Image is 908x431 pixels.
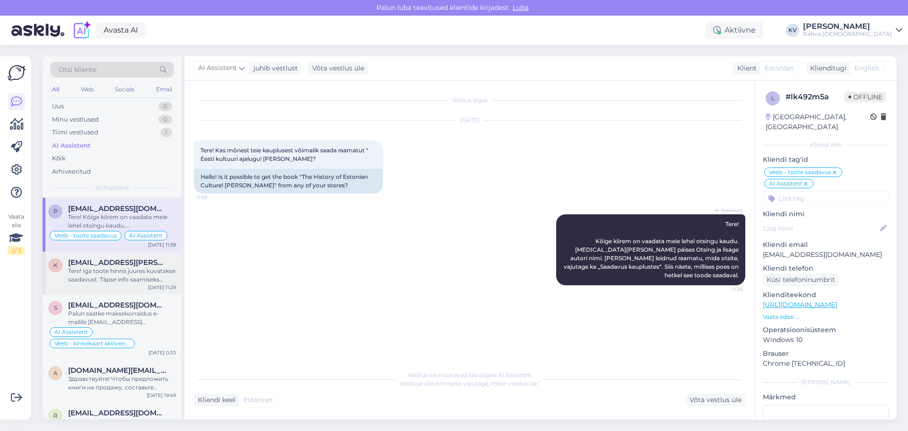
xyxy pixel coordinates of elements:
div: 2 / 3 [8,246,25,255]
span: Otsi kliente [59,65,96,75]
span: 11:38 [197,194,232,201]
div: Tere! Iga toote hinna juures kuvatakse saadavust. Täpse info saamiseks vajutage nupule „Saadavus ... [68,267,176,284]
div: [DATE] 19:49 [147,392,176,399]
div: Kliendi keel [194,395,236,405]
input: Lisa tag [763,191,889,205]
div: [DATE] 11:29 [148,284,176,291]
div: Palun saatke maksekorraldus e-mailile [EMAIL_ADDRESS][DOMAIN_NAME], et saaksime tellimuse üles ot... [68,309,176,326]
div: Klient [733,63,757,73]
input: Lisa nimi [763,223,878,234]
div: Kõik [52,154,66,163]
span: p.sinisalu@gmail.com [68,204,166,213]
p: [EMAIL_ADDRESS][DOMAIN_NAME] [763,250,889,260]
span: AI Assistent [769,181,803,186]
div: [DATE] 0:33 [148,349,176,356]
span: a [53,369,58,377]
div: 0 [158,115,172,124]
i: „Võtke vestlus üle” [488,380,540,387]
div: Kliendi info [763,141,889,149]
span: kaarel.lott@gmail.com [68,258,166,267]
div: [PERSON_NAME] [803,23,892,30]
img: Askly Logo [8,64,26,82]
div: [DATE] [194,116,745,124]
p: Vaata edasi ... [763,313,889,321]
div: [PERSON_NAME] [763,378,889,387]
span: ritashepel5@gmail.com [68,409,166,417]
span: 11:38 [707,286,742,293]
div: [GEOGRAPHIC_DATA], [GEOGRAPHIC_DATA] [766,112,870,132]
p: Kliendi tag'id [763,155,889,165]
div: Hello! Is it possible to get the book "The History of Estonian Culture! [PERSON_NAME]" from any o... [194,169,383,194]
div: Здравствуйте! Чтобы предложить книги на продажу, составьте список предлагаемых книг и отправьте е... [68,375,176,392]
div: Tiimi vestlused [52,128,98,137]
div: juhib vestlust [250,63,298,73]
img: explore-ai [72,20,92,40]
span: s [54,304,57,311]
p: Windows 10 [763,335,889,345]
div: Aktiivne [706,22,763,39]
span: Luba [510,3,532,12]
a: [URL][DOMAIN_NAME] [763,300,837,309]
p: Kliendi email [763,240,889,250]
span: Vestlus on määratud kasutajale AI Assistent [408,371,532,378]
div: 0 [158,102,172,111]
div: 1 [160,128,172,137]
p: Märkmed [763,392,889,402]
div: Uus [52,102,64,111]
span: Estonian [244,395,272,405]
div: [DATE] 11:38 [148,241,176,248]
span: AI Assistent [707,207,742,214]
span: aleksander.fokin.af@gmail.com [68,366,166,375]
div: Vestlus algas [194,96,745,105]
div: Web [79,83,96,96]
span: Vestluse ülevõtmiseks vajutage [400,380,540,387]
span: Veeb - toote saadavus [54,233,117,238]
span: k [53,262,58,269]
span: AI Assistent [198,63,237,73]
div: Võta vestlus üle [686,394,745,406]
div: Klienditugi [806,63,847,73]
span: Tere! Kõige kiirem on vaadata meie lehel otsingu kaudu. [MEDICAL_DATA][PERSON_NAME] päises Otsing... [564,220,740,279]
div: Küsi telefoninumbrit [763,273,839,286]
div: Võta vestlus üle [308,62,368,75]
div: Rahva [DEMOGRAPHIC_DATA] [803,30,892,38]
p: Chrome [TECHNICAL_ID] [763,359,889,369]
span: Veeb - toote saadavus [769,169,831,175]
div: Socials [113,83,136,96]
span: r [53,412,58,419]
div: Email [154,83,174,96]
span: AI Assistent [96,184,129,192]
div: Vaata siia [8,212,25,255]
p: Kliendi telefon [763,264,889,273]
span: sigritkarm1997@gmail.com [68,301,166,309]
span: Estonian [765,63,794,73]
div: Minu vestlused [52,115,99,124]
a: [PERSON_NAME]Rahva [DEMOGRAPHIC_DATA] [803,23,902,38]
div: # lk492m5a [786,91,845,103]
span: AI Assistent [129,233,163,238]
span: Offline [845,92,886,102]
span: p [53,208,58,215]
div: All [50,83,61,96]
div: AI Assistent [52,141,91,150]
span: l [771,95,775,102]
p: Klienditeekond [763,290,889,300]
span: Tere! Kas mõnest teie kauplusest võimalik saada raamatut " Eesti kultuuri ajalugu! [PERSON_NAME]? [201,147,370,162]
a: Avasta AI [96,22,146,38]
div: Arhiveeritud [52,167,91,176]
span: AI Assistent [54,329,88,335]
p: Kliendi nimi [763,209,889,219]
div: Tere! Kõige kiirem on vaadata meie lehel otsingu kaudu. [MEDICAL_DATA][PERSON_NAME] päises Otsing... [68,213,176,230]
span: English [855,63,879,73]
span: Veeb - kinkekaart aktiveerub 2h jooksul [54,341,130,346]
p: Operatsioonisüsteem [763,325,889,335]
p: Brauser [763,349,889,359]
div: KV [786,24,799,37]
